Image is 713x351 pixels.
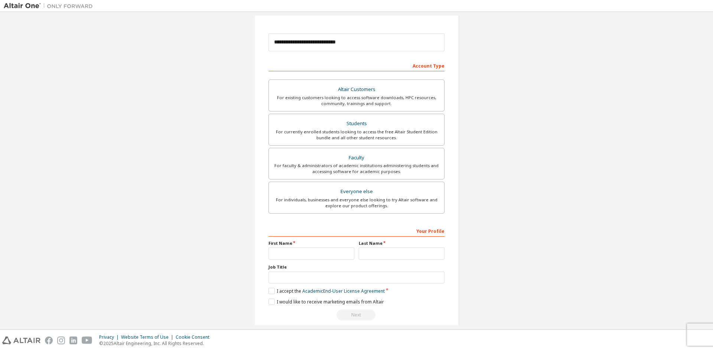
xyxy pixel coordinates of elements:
p: © 2025 Altair Engineering, Inc. All Rights Reserved. [99,340,214,347]
div: Website Terms of Use [121,334,176,340]
label: I would like to receive marketing emails from Altair [268,299,384,305]
a: Academic End-User License Agreement [302,288,385,294]
label: Job Title [268,264,445,270]
img: facebook.svg [45,337,53,344]
img: Altair One [4,2,97,10]
label: I accept the [268,288,385,294]
img: instagram.svg [57,337,65,344]
div: Cookie Consent [176,334,214,340]
div: For faculty & administrators of academic institutions administering students and accessing softwa... [273,163,440,175]
label: First Name [268,240,354,246]
img: altair_logo.svg [2,337,40,344]
img: linkedin.svg [69,337,77,344]
div: Read and acccept EULA to continue [268,309,445,321]
div: Privacy [99,334,121,340]
div: For individuals, businesses and everyone else looking to try Altair software and explore our prod... [273,197,440,209]
div: Account Type [268,59,445,71]
label: Last Name [359,240,445,246]
div: Everyone else [273,186,440,197]
div: Your Profile [268,225,445,237]
div: Faculty [273,153,440,163]
img: youtube.svg [82,337,92,344]
div: For existing customers looking to access software downloads, HPC resources, community, trainings ... [273,95,440,107]
div: Altair Customers [273,84,440,95]
div: For currently enrolled students looking to access the free Altair Student Edition bundle and all ... [273,129,440,141]
div: Students [273,118,440,129]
